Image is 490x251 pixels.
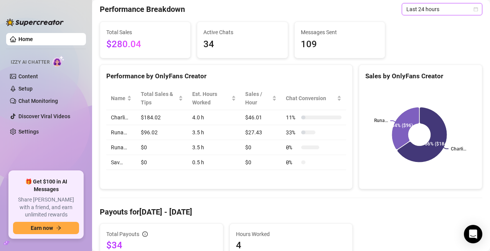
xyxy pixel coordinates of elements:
[203,37,281,52] span: 34
[18,129,39,135] a: Settings
[301,28,379,36] span: Messages Sent
[106,110,136,125] td: Charli…
[464,225,482,243] div: Open Intercom Messenger
[11,59,49,66] span: Izzy AI Chatter
[56,225,61,231] span: arrow-right
[106,140,136,155] td: Runa…
[203,28,281,36] span: Active Chats
[241,155,282,170] td: $0
[188,155,241,170] td: 0.5 h
[286,113,298,122] span: 11 %
[241,125,282,140] td: $27.43
[106,155,136,170] td: Sav…
[365,71,476,81] div: Sales by OnlyFans Creator
[188,140,241,155] td: 3.5 h
[451,146,466,152] text: Charli…
[241,87,282,110] th: Sales / Hour
[18,36,33,42] a: Home
[141,90,177,107] span: Total Sales & Tips
[13,196,79,219] span: Share [PERSON_NAME] with a friend, and earn unlimited rewards
[286,143,298,152] span: 0 %
[236,230,346,238] span: Hours Worked
[281,87,346,110] th: Chat Conversion
[241,110,282,125] td: $46.01
[301,37,379,52] span: 109
[136,110,188,125] td: $184.02
[106,125,136,140] td: Runa…
[188,125,241,140] td: 3.5 h
[136,140,188,155] td: $0
[18,86,33,92] a: Setup
[111,94,125,102] span: Name
[245,90,271,107] span: Sales / Hour
[106,71,346,81] div: Performance by OnlyFans Creator
[106,28,184,36] span: Total Sales
[106,37,184,52] span: $280.04
[136,155,188,170] td: $0
[6,18,64,26] img: logo-BBDzfeDw.svg
[136,125,188,140] td: $96.02
[4,240,9,246] span: build
[286,94,335,102] span: Chat Conversion
[374,118,388,124] text: Runa…
[18,73,38,79] a: Content
[18,113,70,119] a: Discover Viral Videos
[106,87,136,110] th: Name
[100,206,482,217] h4: Payouts for [DATE] - [DATE]
[406,3,478,15] span: Last 24 hours
[192,90,230,107] div: Est. Hours Worked
[142,231,148,237] span: info-circle
[13,222,79,234] button: Earn nowarrow-right
[286,128,298,137] span: 33 %
[188,110,241,125] td: 4.0 h
[241,140,282,155] td: $0
[53,56,64,67] img: AI Chatter
[136,87,188,110] th: Total Sales & Tips
[100,4,185,15] h4: Performance Breakdown
[18,98,58,104] a: Chat Monitoring
[31,225,53,231] span: Earn now
[106,230,139,238] span: Total Payouts
[13,178,79,193] span: 🎁 Get $100 in AI Messages
[286,158,298,167] span: 0 %
[474,7,478,12] span: calendar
